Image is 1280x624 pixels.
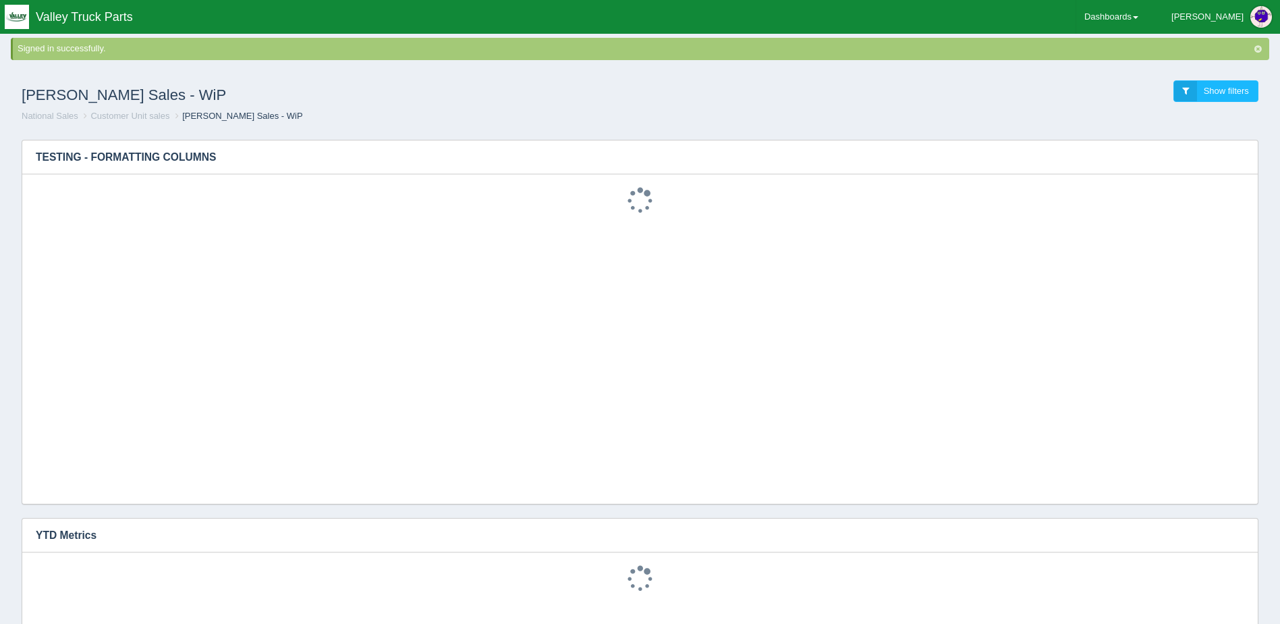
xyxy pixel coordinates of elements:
h1: [PERSON_NAME] Sales - WiP [22,80,640,110]
h3: YTD Metrics [22,519,1237,552]
div: Signed in successfully. [18,43,1267,55]
a: Customer Unit sales [90,111,169,121]
h3: TESTING - FORMATTING COLUMNS [22,140,1237,174]
img: Profile Picture [1250,6,1272,28]
img: q1blfpkbivjhsugxdrfq.png [5,5,29,29]
div: [PERSON_NAME] [1171,3,1244,30]
li: [PERSON_NAME] Sales - WiP [172,110,302,123]
span: Show filters [1204,86,1249,96]
span: Valley Truck Parts [36,10,133,24]
a: National Sales [22,111,78,121]
a: Show filters [1173,80,1258,103]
